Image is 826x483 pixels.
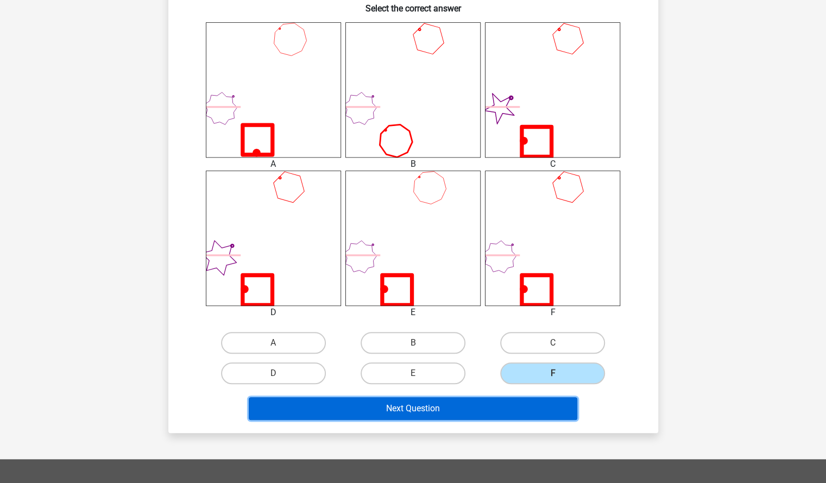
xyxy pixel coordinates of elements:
div: E [337,306,489,319]
label: A [221,332,326,354]
div: B [337,158,489,171]
label: D [221,362,326,384]
label: B [361,332,465,354]
label: F [500,362,605,384]
div: F [477,306,628,319]
label: C [500,332,605,354]
label: E [361,362,465,384]
div: C [477,158,628,171]
div: D [198,306,349,319]
button: Next Question [249,397,577,420]
div: A [198,158,349,171]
